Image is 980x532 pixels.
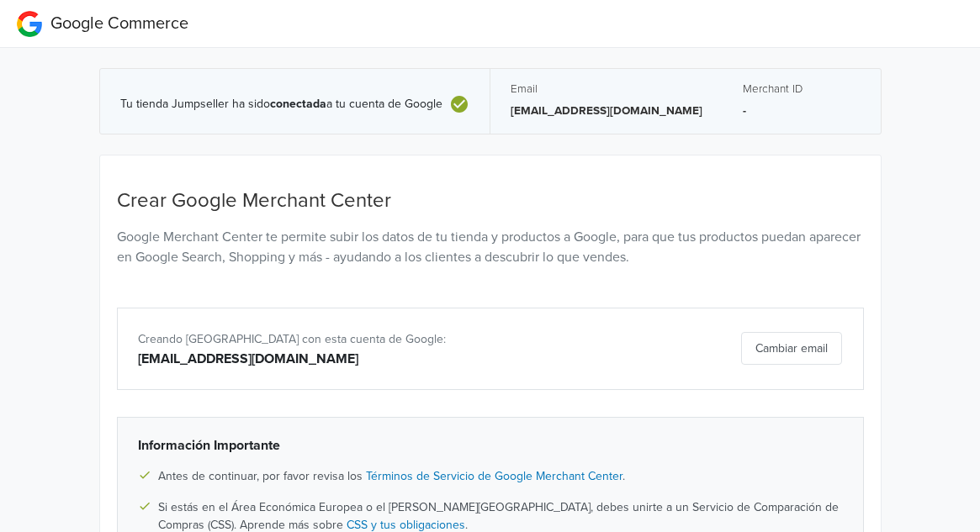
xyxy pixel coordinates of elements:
p: - [743,103,861,119]
button: Cambiar email [741,332,842,365]
div: [EMAIL_ADDRESS][DOMAIN_NAME] [138,349,600,369]
span: Creando [GEOGRAPHIC_DATA] con esta cuenta de Google: [138,332,446,346]
h6: Información Importante [138,438,843,454]
b: conectada [270,97,326,111]
span: Tu tienda Jumpseller ha sido a tu cuenta de Google [120,97,442,112]
span: Google Commerce [50,13,188,34]
span: Antes de continuar, por favor revisa los . [158,467,625,485]
h5: Merchant ID [743,82,861,96]
h4: Crear Google Merchant Center [117,189,864,213]
p: [EMAIL_ADDRESS][DOMAIN_NAME] [511,103,702,119]
h5: Email [511,82,702,96]
p: Google Merchant Center te permite subir los datos de tu tienda y productos a Google, para que tus... [117,227,864,267]
a: Términos de Servicio de Google Merchant Center [366,469,622,483]
a: CSS y tus obligaciones [347,518,465,532]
